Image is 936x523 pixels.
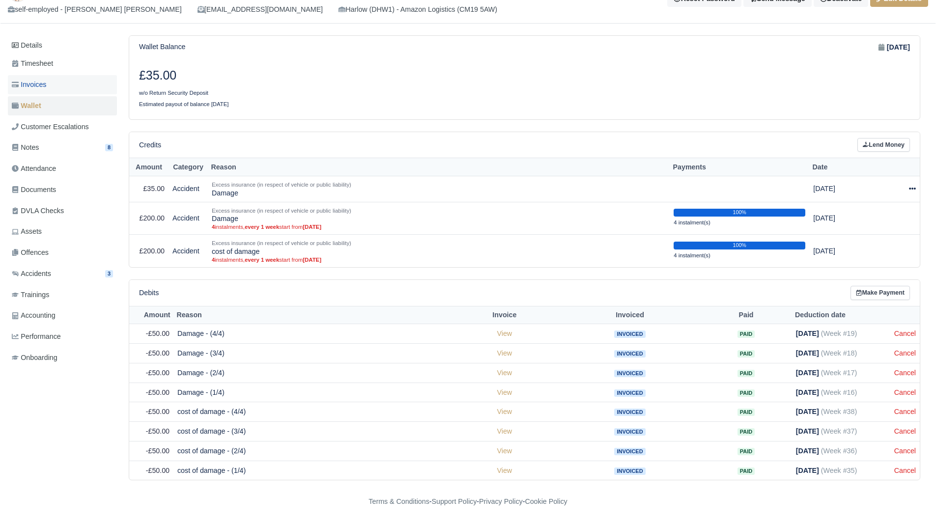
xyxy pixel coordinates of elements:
[796,330,819,337] strong: [DATE]
[8,327,117,346] a: Performance
[245,224,279,230] strong: every 1 week
[12,226,42,237] span: Assets
[8,4,182,15] div: self-employed - [PERSON_NAME] [PERSON_NAME]
[737,330,755,338] span: Paid
[208,158,670,176] th: Reason
[796,369,819,377] strong: [DATE]
[809,235,873,267] td: [DATE]
[497,427,512,435] a: View
[894,388,916,396] a: Cancel
[614,409,645,416] span: Invoiced
[700,306,792,324] th: Paid
[8,96,117,115] a: Wallet
[894,349,916,357] a: Cancel
[894,447,916,455] a: Cancel
[821,427,857,435] span: (Week #37)
[129,158,169,176] th: Amount
[173,422,450,441] td: cost of damage - (3/4)
[670,158,809,176] th: Payments
[8,117,117,137] a: Customer Escalations
[894,427,916,435] a: Cancel
[894,330,916,337] a: Cancel
[173,306,450,324] th: Reason
[497,408,512,415] a: View
[212,240,351,246] small: Excess insurance (in respect of vehicle or public liability)
[737,448,755,455] span: Paid
[146,408,170,415] span: -£50.00
[792,306,890,324] th: Deduction date
[851,286,910,300] a: Make Payment
[809,176,873,202] td: [DATE]
[12,268,51,279] span: Accidents
[674,242,805,249] div: 100%
[212,223,666,230] small: instalments, start from
[8,285,117,304] a: Trainings
[614,350,645,358] span: Invoiced
[303,257,321,263] strong: [DATE]
[614,389,645,397] span: Invoiced
[821,349,857,357] span: (Week #18)
[129,202,169,235] td: £200.00
[497,388,512,396] a: View
[796,349,819,357] strong: [DATE]
[12,163,56,174] span: Attendance
[12,79,46,90] span: Invoices
[173,344,450,363] td: Damage - (3/4)
[12,310,56,321] span: Accounting
[105,144,113,151] span: 8
[8,243,117,262] a: Offences
[139,289,159,297] h6: Debits
[198,4,323,15] div: [EMAIL_ADDRESS][DOMAIN_NAME]
[12,352,57,363] span: Onboarding
[796,447,819,455] strong: [DATE]
[796,408,819,415] strong: [DATE]
[12,205,64,217] span: DVLA Checks
[821,369,857,377] span: (Week #17)
[821,330,857,337] span: (Week #19)
[894,408,916,415] a: Cancel
[12,331,61,342] span: Performance
[169,235,208,267] td: Accident
[173,363,450,383] td: Damage - (2/4)
[614,468,645,475] span: Invoiced
[821,467,857,474] span: (Week #35)
[821,408,857,415] span: (Week #38)
[12,142,39,153] span: Notes
[146,467,170,474] span: -£50.00
[173,383,450,402] td: Damage - (1/4)
[737,409,755,416] span: Paid
[809,158,873,176] th: Date
[12,247,49,258] span: Offences
[8,306,117,325] a: Accounting
[339,4,497,15] div: Harlow (DHW1) - Amazon Logistics (CM19 5AW)
[887,476,936,523] iframe: Chat Widget
[369,497,429,505] a: Terms & Conditions
[129,176,169,202] td: £35.00
[614,330,645,338] span: Invoiced
[146,388,170,396] span: -£50.00
[12,289,49,301] span: Trainings
[432,497,477,505] a: Support Policy
[894,467,916,474] a: Cancel
[497,349,512,357] a: View
[497,447,512,455] a: View
[525,497,567,505] a: Cookie Policy
[8,159,117,178] a: Attendance
[8,54,117,73] a: Timesheet
[146,330,170,337] span: -£50.00
[8,201,117,220] a: DVLA Checks
[169,176,208,202] td: Accident
[614,370,645,377] span: Invoiced
[821,447,857,455] span: (Week #36)
[173,441,450,461] td: cost of damage - (2/4)
[8,75,117,94] a: Invoices
[796,467,819,474] strong: [DATE]
[497,369,512,377] a: View
[497,467,512,474] a: View
[139,141,161,149] h6: Credits
[139,68,517,83] h3: £35.00
[169,202,208,235] td: Accident
[208,176,670,202] td: Damage
[8,348,117,367] a: Onboarding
